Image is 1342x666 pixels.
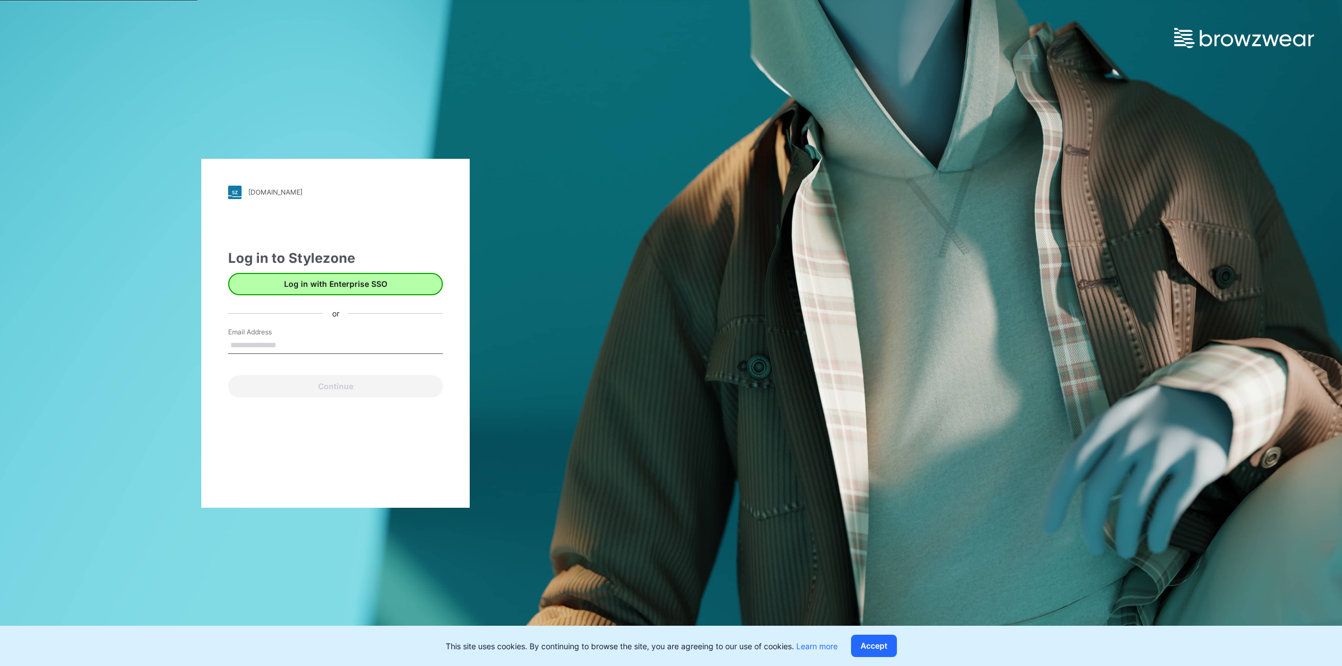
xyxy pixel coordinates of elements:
[851,635,897,657] button: Accept
[228,186,443,199] a: [DOMAIN_NAME]
[796,641,838,651] a: Learn more
[228,273,443,295] button: Log in with Enterprise SSO
[228,186,242,199] img: stylezone-logo.562084cfcfab977791bfbf7441f1a819.svg
[323,308,348,319] div: or
[1174,28,1314,48] img: browzwear-logo.e42bd6dac1945053ebaf764b6aa21510.svg
[228,248,443,268] div: Log in to Stylezone
[248,188,303,196] div: [DOMAIN_NAME]
[446,640,838,652] p: This site uses cookies. By continuing to browse the site, you are agreeing to our use of cookies.
[228,327,306,337] label: Email Address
